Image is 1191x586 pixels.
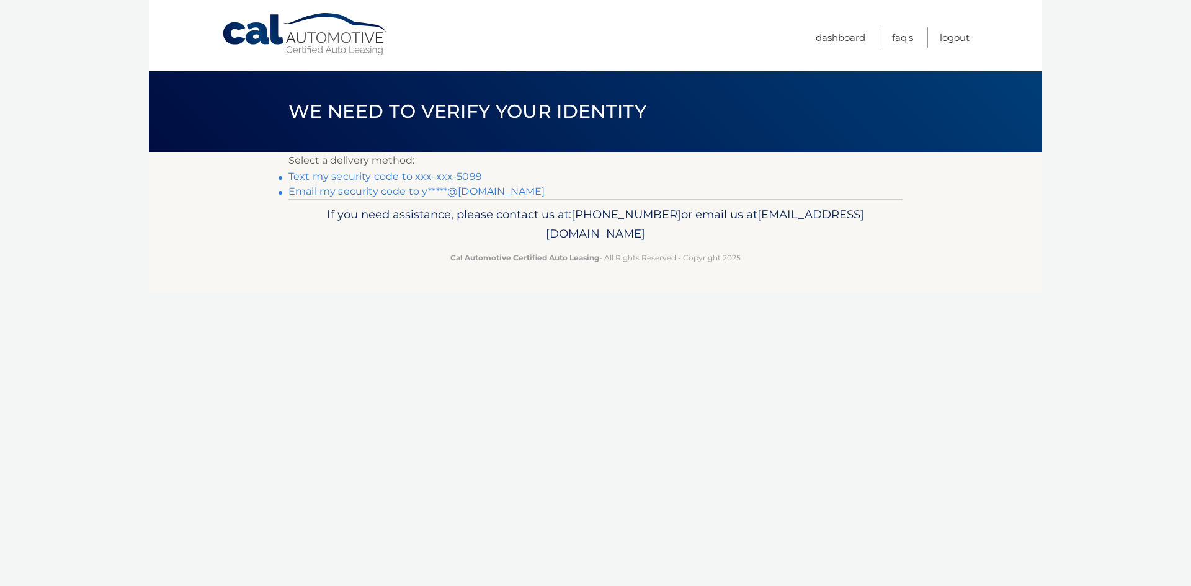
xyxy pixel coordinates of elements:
[288,152,903,169] p: Select a delivery method:
[288,185,545,197] a: Email my security code to y*****@[DOMAIN_NAME]
[892,27,913,48] a: FAQ's
[221,12,389,56] a: Cal Automotive
[450,253,599,262] strong: Cal Automotive Certified Auto Leasing
[288,171,482,182] a: Text my security code to xxx-xxx-5099
[288,100,646,123] span: We need to verify your identity
[297,251,894,264] p: - All Rights Reserved - Copyright 2025
[571,207,681,221] span: [PHONE_NUMBER]
[816,27,865,48] a: Dashboard
[297,205,894,244] p: If you need assistance, please contact us at: or email us at
[940,27,970,48] a: Logout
